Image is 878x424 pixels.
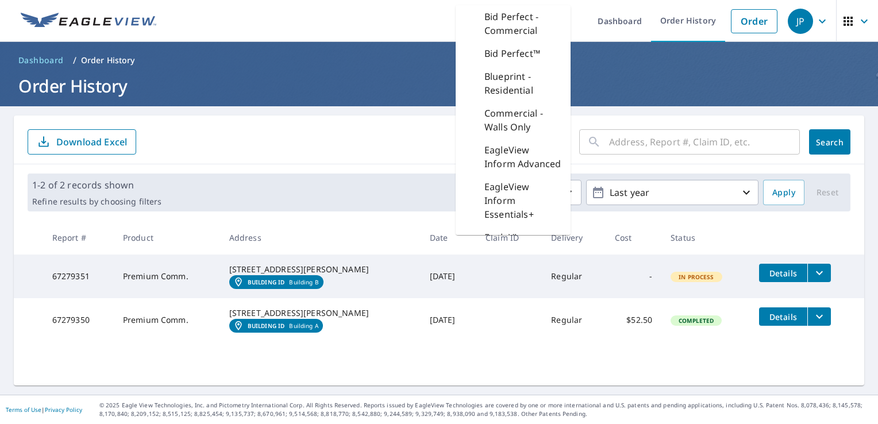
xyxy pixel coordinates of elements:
button: detailsBtn-67279351 [759,264,807,282]
p: EagleView Inform Essentials+ [484,180,561,221]
td: 67279350 [43,298,114,342]
a: Terms of Use [6,406,41,414]
span: Details [766,268,800,279]
p: 1-2 of 2 records shown [32,178,161,192]
em: Building ID [248,279,285,286]
div: [STREET_ADDRESS][PERSON_NAME] [229,307,411,319]
th: Date [421,221,476,255]
p: EagleView Inform Essentials+ for Commercial [484,230,561,286]
div: EagleView Inform Essentials+ [456,175,571,226]
div: [STREET_ADDRESS][PERSON_NAME] [229,264,411,275]
span: Dashboard [18,55,64,66]
td: [DATE] [421,298,476,342]
button: filesDropdownBtn-67279351 [807,264,831,282]
div: JP [788,9,813,34]
div: Bid Perfect - Commercial [456,5,571,42]
th: Claim ID [476,221,542,255]
div: EagleView Inform Advanced [456,138,571,175]
a: Dashboard [14,51,68,70]
div: Commercial - Walls Only [456,102,571,138]
th: Delivery [542,221,605,255]
span: Completed [672,317,721,325]
button: Apply [763,180,804,205]
span: Details [766,311,800,322]
p: Blueprint - Residential [484,70,561,97]
td: Premium Comm. [114,298,220,342]
nav: breadcrumb [14,51,864,70]
th: Status [661,221,750,255]
span: Search [818,137,841,148]
p: Commercial - Walls Only [484,106,561,134]
th: Address [220,221,421,255]
p: Order History [81,55,135,66]
td: - [606,255,661,298]
a: Order [731,9,777,33]
em: Building ID [248,322,285,329]
th: Cost [606,221,661,255]
button: Last year [586,180,758,205]
a: Building IDBuilding B [229,275,324,289]
p: Bid Perfect™ [484,47,540,60]
p: EagleView Inform Advanced [484,143,561,171]
h1: Order History [14,74,864,98]
span: In Process [672,273,721,281]
input: Address, Report #, Claim ID, etc. [609,126,800,158]
th: Product [114,221,220,255]
td: Regular [542,298,605,342]
p: Download Excel [56,136,127,148]
div: Bid Perfect™ [456,42,571,65]
button: Download Excel [28,129,136,155]
th: Report # [43,221,114,255]
p: Last year [605,183,740,203]
button: detailsBtn-67279350 [759,307,807,326]
div: Blueprint - Residential [456,65,571,102]
button: Search [809,129,850,155]
p: © 2025 Eagle View Technologies, Inc. and Pictometry International Corp. All Rights Reserved. Repo... [99,401,872,418]
a: Building IDBuilding A [229,319,323,333]
button: filesDropdownBtn-67279350 [807,307,831,326]
td: $52.50 [606,298,661,342]
li: / [73,53,76,67]
img: EV Logo [21,13,156,30]
td: Regular [542,255,605,298]
p: Bid Perfect - Commercial [484,10,561,37]
td: 67279351 [43,255,114,298]
p: | [6,406,82,413]
td: [DATE] [421,255,476,298]
td: Premium Comm. [114,255,220,298]
a: Privacy Policy [45,406,82,414]
p: Refine results by choosing filters [32,196,161,207]
div: EagleView Inform Essentials+ for Commercial [456,226,571,290]
span: Apply [772,186,795,200]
